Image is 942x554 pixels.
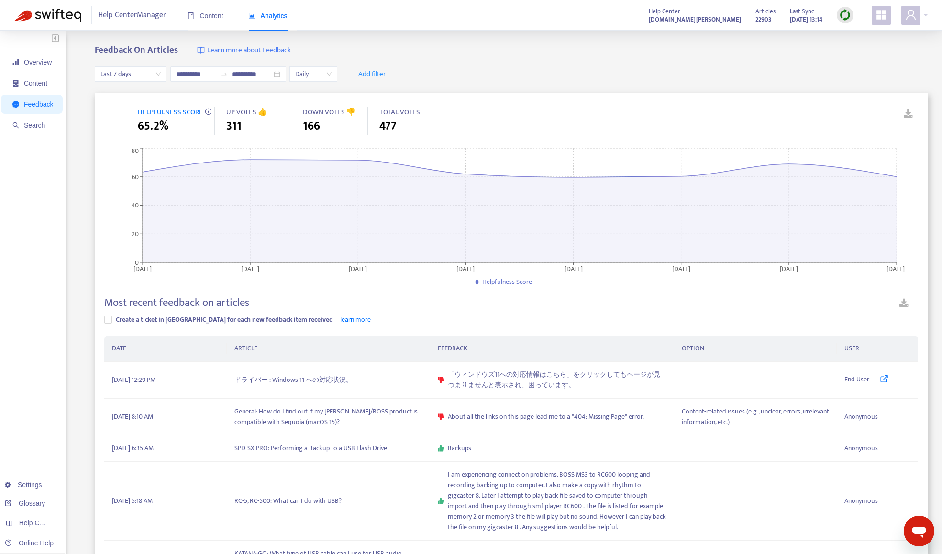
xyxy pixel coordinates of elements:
span: book [188,12,194,19]
tspan: [DATE] [457,263,475,274]
a: Online Help [5,539,54,547]
span: Anonymous [844,443,878,454]
tspan: 20 [132,228,139,239]
span: Last 7 days [100,67,161,81]
span: I am experiencing connection problems. BOSS MS3 to RC600 looping and recording backing up to comp... [448,469,666,532]
span: [DATE] 12:29 PM [112,375,155,385]
span: [DATE] 5:18 AM [112,496,153,506]
span: + Add filter [353,68,386,80]
span: About all the links on this page lead me to a "404: Missing Page" error. [448,412,644,422]
span: Overview [24,58,52,66]
span: Anonymous [844,496,878,506]
th: FEEDBACK [430,336,674,362]
span: Content [188,12,223,20]
tspan: [DATE] [565,263,583,274]
span: 「ウィンドウズ11への対応情報はこちら」をクリックしてもページが見つまりませんと表示され、困っています。 [448,369,666,391]
span: Content [24,79,47,87]
span: Analytics [248,12,288,20]
span: 166 [303,118,320,135]
span: Articles [755,6,776,17]
span: search [12,122,19,129]
span: Anonymous [844,412,878,422]
span: UP VOTES 👍 [226,106,267,118]
span: Content-related issues (e.g., unclear, errors, irrelevant information, etc.) [682,406,829,427]
td: ドライバー : Windows 11 への対応状況。 [227,362,430,399]
span: [DATE] 8:10 AM [112,412,153,422]
span: 65.2% [138,118,168,135]
span: dislike [438,413,444,420]
span: signal [12,59,19,65]
td: RC-5, RC-500: What can I do with USB? [227,462,430,541]
span: [DATE] 6:35 AM [112,443,154,454]
tspan: [DATE] [887,263,905,274]
span: like [438,445,444,452]
span: Daily [295,67,332,81]
img: image-link [197,46,205,54]
a: [DOMAIN_NAME][PERSON_NAME] [649,14,741,25]
span: area-chart [248,12,255,19]
span: Last Sync [790,6,814,17]
a: Settings [5,481,42,489]
strong: [DATE] 13:14 [790,14,822,25]
span: swap-right [220,70,228,78]
th: OPTION [674,336,837,362]
span: HELPFULNESS SCORE [138,106,203,118]
tspan: [DATE] [133,263,152,274]
span: TOTAL VOTES [379,106,420,118]
button: + Add filter [346,66,393,82]
span: Help Center Manager [98,6,166,24]
span: Help Center [649,6,680,17]
span: Search [24,121,45,129]
span: Create a ticket in [GEOGRAPHIC_DATA] for each new feedback item received [116,314,333,325]
tspan: 60 [132,171,139,182]
span: like [438,498,444,504]
span: appstore [876,9,887,21]
span: Backups [448,443,471,454]
tspan: [DATE] [672,263,690,274]
tspan: 40 [131,200,139,211]
a: Glossary [5,500,45,507]
span: 311 [226,118,242,135]
span: user [905,9,917,21]
strong: 22903 [755,14,772,25]
span: message [12,101,19,108]
tspan: [DATE] [780,263,798,274]
b: Feedback On Articles [95,43,178,57]
th: DATE [104,336,226,362]
td: SPD-SX PRO: Performing a Backup to a USB Flash Drive [227,435,430,462]
span: Help Centers [19,519,58,527]
tspan: 80 [132,145,139,156]
span: 477 [379,118,397,135]
a: learn more [340,314,371,325]
span: End User [844,374,869,386]
span: Feedback [24,100,53,108]
th: ARTICLE [227,336,430,362]
span: Helpfulness Score [482,276,532,287]
tspan: [DATE] [242,263,260,274]
a: Learn more about Feedback [197,45,291,56]
span: to [220,70,228,78]
th: USER [837,336,918,362]
h4: Most recent feedback on articles [104,296,249,309]
span: container [12,80,19,87]
tspan: [DATE] [349,263,367,274]
iframe: メッセージングウィンドウを開くボタン [904,516,934,546]
span: Learn more about Feedback [207,45,291,56]
img: sync.dc5367851b00ba804db3.png [839,9,851,21]
tspan: 0 [135,257,139,268]
td: General: How do I find out if my [PERSON_NAME]/BOSS product is compatible with Sequoia (macOS 15)? [227,399,430,435]
img: Swifteq [14,9,81,22]
span: dislike [438,377,444,383]
span: DOWN VOTES 👎 [303,106,355,118]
